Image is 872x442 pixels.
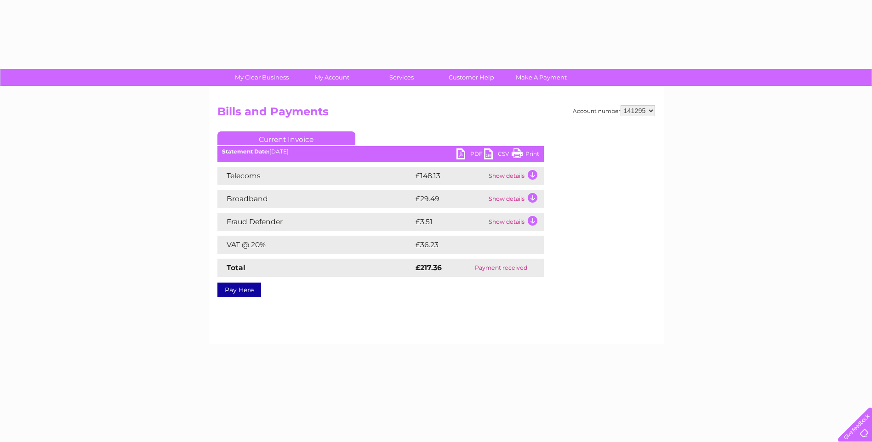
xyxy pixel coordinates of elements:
[294,69,370,86] a: My Account
[413,236,525,254] td: £36.23
[484,148,512,162] a: CSV
[503,69,579,86] a: Make A Payment
[227,263,245,272] strong: Total
[486,190,544,208] td: Show details
[486,213,544,231] td: Show details
[512,148,539,162] a: Print
[413,167,486,185] td: £148.13
[217,283,261,297] a: Pay Here
[433,69,509,86] a: Customer Help
[217,167,413,185] td: Telecoms
[217,131,355,145] a: Current Invoice
[217,105,655,123] h2: Bills and Payments
[217,148,544,155] div: [DATE]
[456,148,484,162] a: PDF
[573,105,655,116] div: Account number
[217,190,413,208] td: Broadband
[416,263,442,272] strong: £217.36
[224,69,300,86] a: My Clear Business
[413,213,486,231] td: £3.51
[364,69,439,86] a: Services
[459,259,543,277] td: Payment received
[222,148,269,155] b: Statement Date:
[486,167,544,185] td: Show details
[217,236,413,254] td: VAT @ 20%
[413,190,486,208] td: £29.49
[217,213,413,231] td: Fraud Defender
